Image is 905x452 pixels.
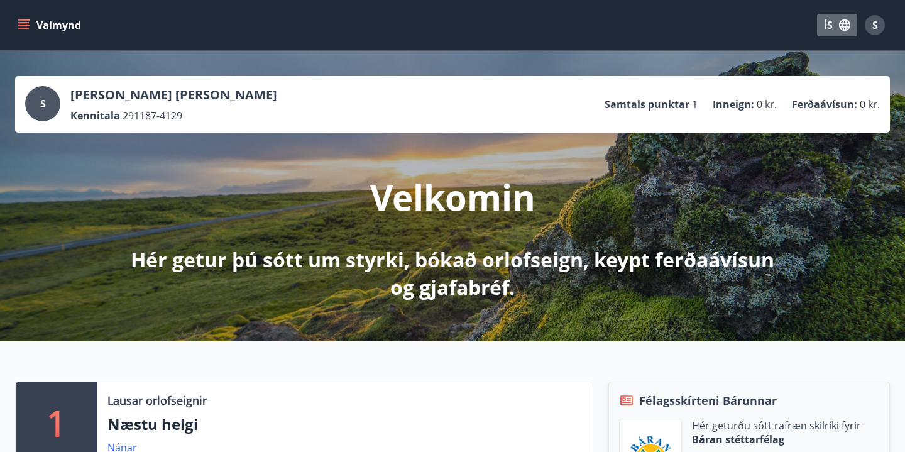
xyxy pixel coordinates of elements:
[121,246,784,301] p: Hér getur þú sótt um styrki, bókað orlofseign, keypt ferðaávísun og gjafabréf.
[713,97,754,111] p: Inneign :
[40,97,46,111] span: S
[860,97,880,111] span: 0 kr.
[872,18,878,32] span: S
[692,97,698,111] span: 1
[15,14,86,36] button: menu
[817,14,857,36] button: ÍS
[639,392,777,409] span: Félagsskírteni Bárunnar
[860,10,890,40] button: S
[123,109,182,123] span: 291187-4129
[605,97,689,111] p: Samtals punktar
[370,173,535,221] p: Velkomin
[107,414,583,435] p: Næstu helgi
[792,97,857,111] p: Ferðaávísun :
[47,399,67,446] p: 1
[757,97,777,111] span: 0 kr.
[107,392,207,409] p: Lausar orlofseignir
[692,433,861,446] p: Báran stéttarfélag
[692,419,861,433] p: Hér geturðu sótt rafræn skilríki fyrir
[70,109,120,123] p: Kennitala
[70,86,277,104] p: [PERSON_NAME] [PERSON_NAME]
